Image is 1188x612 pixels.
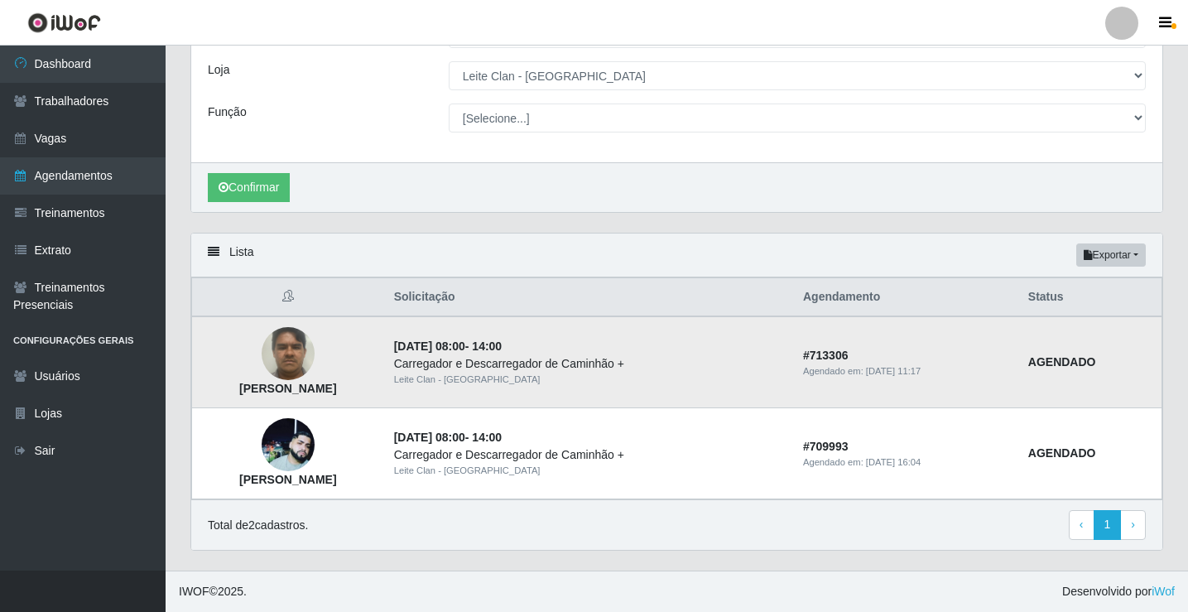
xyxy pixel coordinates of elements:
[1076,243,1146,267] button: Exportar
[208,61,229,79] label: Loja
[1069,510,1146,540] nav: pagination
[394,373,783,387] div: Leite Clan - [GEOGRAPHIC_DATA]
[866,457,921,467] time: [DATE] 16:04
[1131,518,1135,531] span: ›
[793,278,1018,317] th: Agendamento
[208,517,308,534] p: Total de 2 cadastros.
[179,585,209,598] span: IWOF
[179,583,247,600] span: © 2025 .
[803,455,1008,470] div: Agendado em:
[1018,278,1162,317] th: Status
[394,431,465,444] time: [DATE] 08:00
[191,234,1162,277] div: Lista
[262,319,315,389] img: João Douglas Nascimento Costa
[803,349,849,362] strong: # 713306
[1062,583,1175,600] span: Desenvolvido por
[394,431,502,444] strong: -
[1152,585,1175,598] a: iWof
[1028,355,1096,369] strong: AGENDADO
[394,464,783,478] div: Leite Clan - [GEOGRAPHIC_DATA]
[384,278,793,317] th: Solicitação
[1080,518,1084,531] span: ‹
[472,431,502,444] time: 14:00
[208,173,290,202] button: Confirmar
[394,355,783,373] div: Carregador e Descarregador de Caminhão +
[394,446,783,464] div: Carregador e Descarregador de Caminhão +
[239,382,336,395] strong: [PERSON_NAME]
[27,12,101,33] img: CoreUI Logo
[803,364,1008,378] div: Agendado em:
[1028,446,1096,460] strong: AGENDADO
[472,340,502,353] time: 14:00
[1069,510,1094,540] a: Previous
[866,366,921,376] time: [DATE] 11:17
[262,418,315,471] img: Severino Tavares ferreira junior
[239,473,336,486] strong: [PERSON_NAME]
[1094,510,1122,540] a: 1
[208,104,247,121] label: Função
[394,340,465,353] time: [DATE] 08:00
[803,440,849,453] strong: # 709993
[394,340,502,353] strong: -
[1120,510,1146,540] a: Next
